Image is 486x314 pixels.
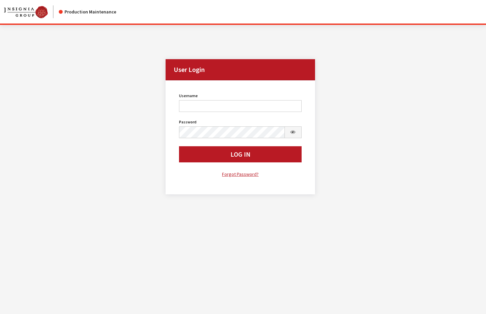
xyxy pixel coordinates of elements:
a: Insignia Group logo [4,5,59,18]
button: Show Password [284,126,302,138]
button: Log In [179,146,302,162]
img: Catalog Maintenance [4,6,48,18]
label: Username [179,93,198,99]
div: Production Maintenance [59,8,116,15]
a: Forgot Password? [179,170,302,178]
label: Password [179,119,196,125]
h2: User Login [166,59,315,80]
